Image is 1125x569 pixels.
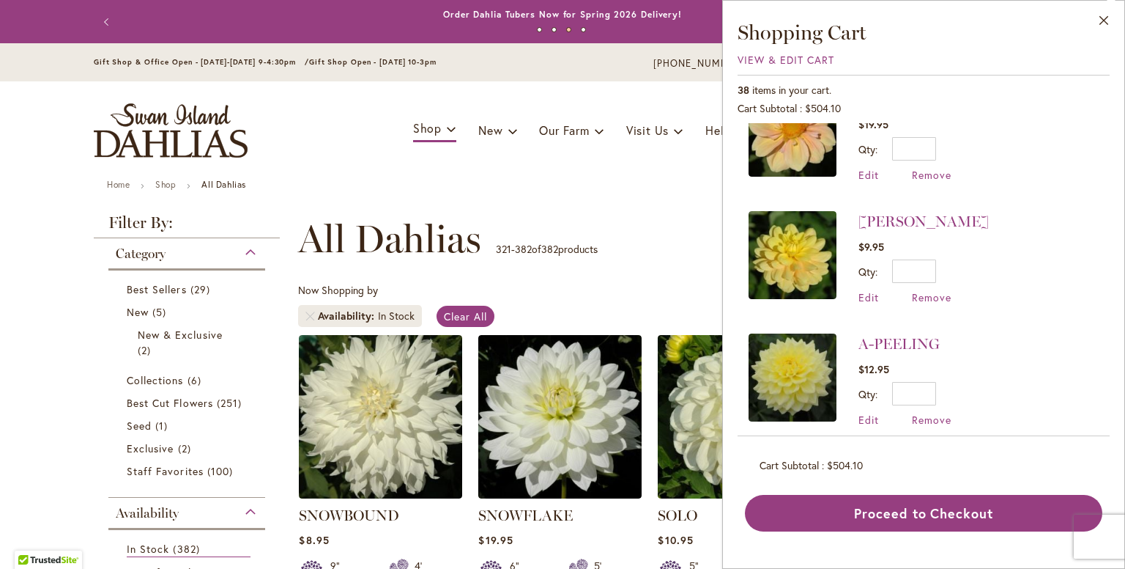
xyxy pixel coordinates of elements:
a: New [127,304,250,320]
span: Gift Shop & Office Open - [DATE]-[DATE] 9-4:30pm / [94,57,309,67]
label: Qty [858,387,877,401]
span: Gift Shop Open - [DATE] 10-3pm [309,57,437,67]
strong: All Dahlias [201,179,246,190]
span: Exclusive [127,441,174,455]
span: Best Sellers [127,282,187,296]
span: $9.95 [858,240,884,254]
a: Clear All [437,306,494,327]
a: Edit [858,413,879,427]
a: Staff Favorites [127,463,250,479]
span: 2 [178,441,195,456]
span: 38 [738,83,749,97]
span: 251 [217,395,245,411]
span: 2 [138,342,155,358]
span: Shopping Cart [738,20,866,45]
a: Best Sellers [127,282,250,297]
a: [PHONE_NUMBER] [653,56,742,71]
a: Shop [155,179,176,190]
a: Remove [912,290,951,304]
a: In Stock 382 [127,541,250,557]
iframe: Launch Accessibility Center [11,517,52,558]
img: SOLO [658,335,821,499]
a: Remove [912,168,951,182]
button: Proceed to Checkout [745,495,1102,532]
span: Staff Favorites [127,464,204,478]
span: $19.95 [478,533,513,547]
img: AHOY MATEY [749,211,836,299]
a: SOLO [658,488,821,502]
span: items in your cart. [752,83,831,97]
img: A-PEELING [749,334,836,422]
span: Cart Subtotal [760,458,819,472]
a: APPLEBLOSSOM [749,89,836,182]
a: AHOY MATEY [749,211,836,304]
p: - of products [496,238,598,261]
span: Availability [318,309,378,323]
a: A-PEELING [749,334,836,427]
span: $19.95 [858,117,888,131]
span: Clear All [444,309,487,323]
span: 382 [173,541,203,557]
a: SOLO [658,507,697,524]
span: Shop [413,120,442,136]
span: 100 [207,463,237,479]
span: Availability [116,505,179,521]
label: Qty [858,142,877,156]
a: Edit [858,168,879,182]
a: SNOWFLAKE [478,488,642,502]
img: Snowbound [299,335,462,499]
button: 3 of 4 [566,27,571,32]
span: $504.10 [827,458,863,472]
a: Remove Availability In Stock [305,312,314,320]
a: store logo [94,103,248,158]
span: New [478,122,502,138]
a: A-PEELING [858,335,940,353]
span: $8.95 [299,533,329,547]
span: In Stock [127,542,169,556]
button: 2 of 4 [552,27,557,32]
img: APPLEBLOSSOM [749,89,836,177]
span: Seed [127,419,152,433]
span: Collections [127,373,184,387]
a: SNOWBOUND [299,507,399,524]
a: Remove [912,413,951,427]
span: 29 [190,282,214,297]
span: Best Cut Flowers [127,396,213,410]
span: Cart Subtotal [738,101,797,115]
a: Seed [127,418,250,433]
span: $504.10 [805,101,841,115]
a: Collections [127,372,250,388]
span: 321 [496,242,511,256]
span: 5 [152,304,170,320]
label: Qty [858,265,877,279]
a: New &amp; Exclusive [138,327,240,358]
a: View & Edit Cart [738,53,834,67]
a: [PERSON_NAME] [858,213,989,230]
div: In Stock [378,309,415,323]
span: Now Shopping by [298,283,378,297]
span: Help Center [705,122,772,138]
span: New & Exclusive [138,328,223,342]
strong: Filter By: [94,215,280,238]
span: $10.95 [658,533,693,547]
a: Home [107,179,130,190]
a: Snowbound [299,488,462,502]
span: 1 [155,418,171,433]
span: All Dahlias [298,217,481,261]
span: Visit Us [626,122,669,138]
a: Best Cut Flowers [127,395,250,411]
span: $12.95 [858,362,889,376]
span: Category [116,246,166,262]
img: SNOWFLAKE [478,335,642,499]
button: 4 of 4 [581,27,586,32]
a: Exclusive [127,441,250,456]
a: SNOWFLAKE [478,507,573,524]
span: Edit [858,290,879,304]
button: 1 of 4 [537,27,542,32]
